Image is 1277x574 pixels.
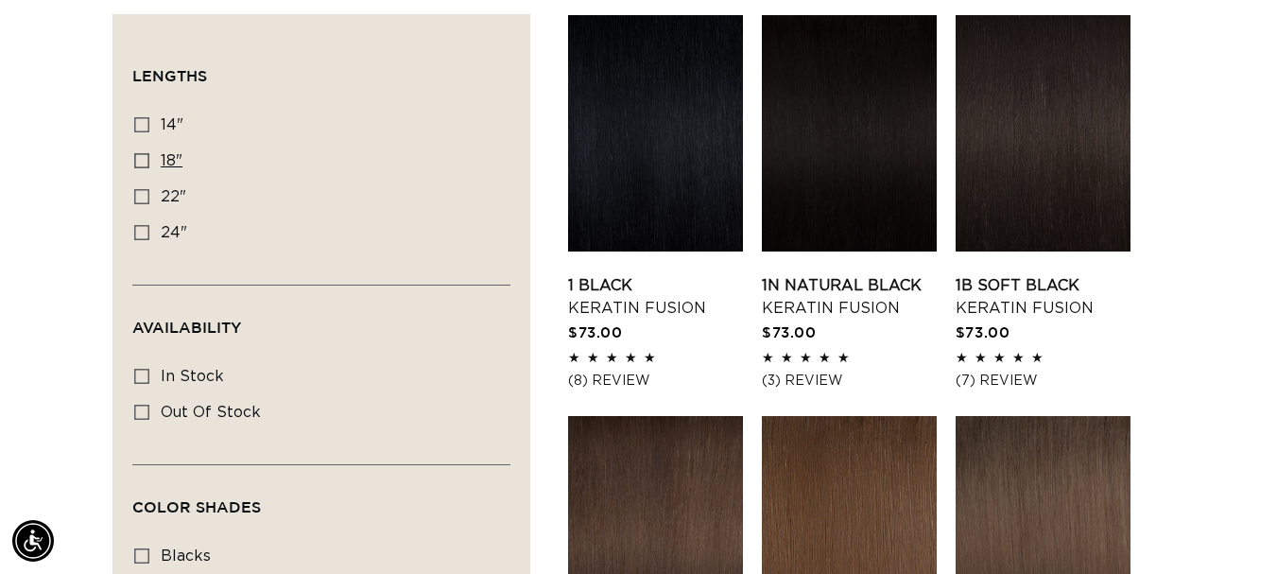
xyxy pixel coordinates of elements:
[132,286,510,354] summary: Availability (0 selected)
[161,548,211,564] span: blacks
[161,369,224,384] span: In stock
[762,274,937,320] a: 1N Natural Black Keratin Fusion
[161,189,186,204] span: 22"
[132,465,510,533] summary: Color Shades (0 selected)
[132,498,261,515] span: Color Shades
[161,117,183,132] span: 14"
[161,153,182,168] span: 18"
[161,405,261,420] span: Out of stock
[956,274,1130,320] a: 1B Soft Black Keratin Fusion
[132,34,510,102] summary: Lengths (0 selected)
[568,274,743,320] a: 1 Black Keratin Fusion
[12,520,54,562] div: Accessibility Menu
[132,319,241,336] span: Availability
[161,225,187,240] span: 24"
[132,67,207,84] span: Lengths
